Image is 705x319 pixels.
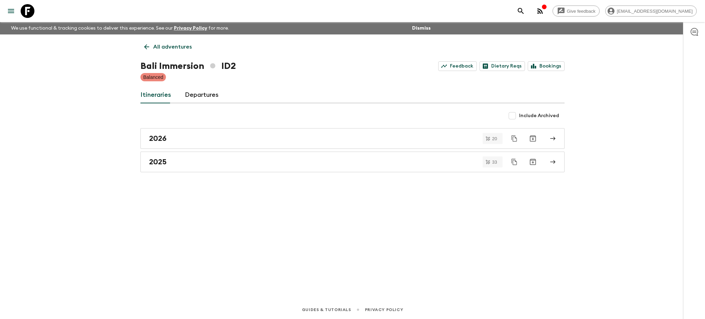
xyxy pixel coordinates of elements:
[140,87,171,103] a: Itineraries
[174,26,207,31] a: Privacy Policy
[153,43,192,51] p: All adventures
[605,6,697,17] div: [EMAIL_ADDRESS][DOMAIN_NAME]
[185,87,219,103] a: Departures
[480,61,525,71] a: Dietary Reqs
[140,152,565,172] a: 2025
[302,306,351,313] a: Guides & Tutorials
[508,156,520,168] button: Duplicate
[140,59,236,73] h1: Bali Immersion ID2
[488,136,501,141] span: 20
[149,134,167,143] h2: 2026
[149,157,167,166] h2: 2025
[8,22,232,34] p: We use functional & tracking cookies to deliver this experience. See our for more.
[410,23,432,33] button: Dismiss
[519,112,559,119] span: Include Archived
[508,132,520,145] button: Duplicate
[514,4,528,18] button: search adventures
[553,6,600,17] a: Give feedback
[143,74,163,81] p: Balanced
[140,40,196,54] a: All adventures
[563,9,599,14] span: Give feedback
[4,4,18,18] button: menu
[528,61,565,71] a: Bookings
[438,61,477,71] a: Feedback
[613,9,696,14] span: [EMAIL_ADDRESS][DOMAIN_NAME]
[488,160,501,164] span: 33
[526,155,540,169] button: Archive
[365,306,403,313] a: Privacy Policy
[140,128,565,149] a: 2026
[526,132,540,145] button: Archive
